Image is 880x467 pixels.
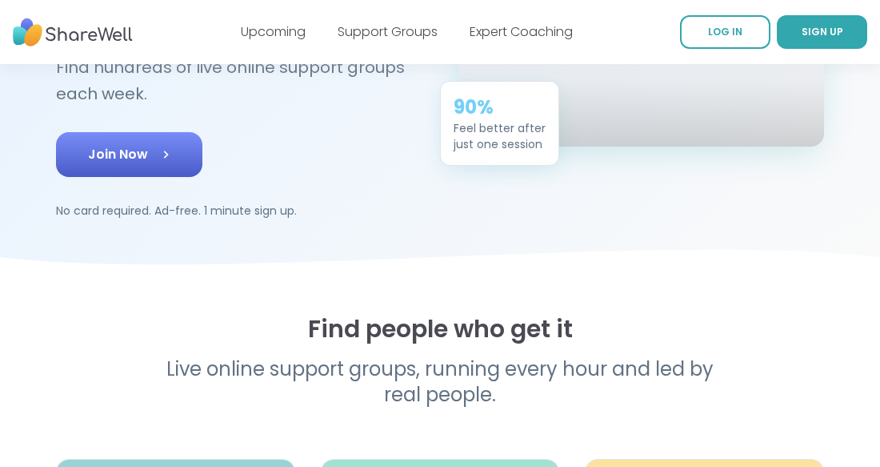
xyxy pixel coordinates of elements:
[56,132,202,177] a: Join Now
[454,119,546,151] div: Feel better after just one session
[241,22,306,41] a: Upcoming
[56,203,421,219] p: No card required. Ad-free. 1 minute sign up.
[13,10,133,54] img: ShareWell Nav Logo
[88,145,170,164] span: Join Now
[133,356,747,408] p: Live online support groups, running every hour and led by real people.
[708,25,742,38] span: LOG IN
[338,22,438,41] a: Support Groups
[56,315,824,344] h2: Find people who get it
[454,94,546,119] div: 90%
[680,15,770,49] a: LOG IN
[777,15,867,49] a: SIGN UP
[802,25,843,38] span: SIGN UP
[470,22,573,41] a: Expert Coaching
[56,54,421,107] h2: Find hundreds of live online support groups each week.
